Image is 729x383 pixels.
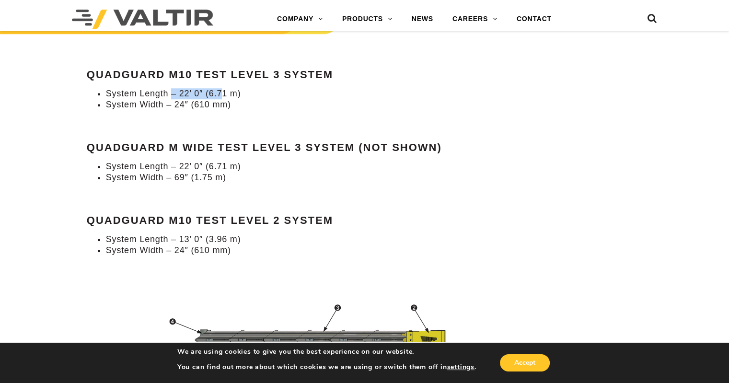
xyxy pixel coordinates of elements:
a: CONTACT [507,10,561,29]
strong: QuadGuard M10 Test Level 2 System [87,214,333,226]
li: System Length – 22’ 0″ (6.71 m) [106,161,460,172]
li: System Width – 69″ (1.75 m) [106,172,460,183]
a: PRODUCTS [333,10,402,29]
p: We are using cookies to give you the best experience on our website. [177,348,476,356]
li: System Width – 24″ (610 mm) [106,99,460,110]
button: settings [447,363,474,371]
p: You can find out more about which cookies we are using or switch them off in . [177,363,476,371]
strong: QuadGuard M10 Test Level 3 System [87,69,333,81]
li: System Width – 24″ (610 mm) [106,245,460,256]
a: COMPANY [267,10,333,29]
a: NEWS [402,10,443,29]
li: System Length – 22’ 0″ (6.71 m) [106,88,460,99]
button: Accept [500,354,550,371]
img: Valtir [72,10,213,29]
li: System Length – 13’ 0″ (3.96 m) [106,234,460,245]
a: CAREERS [443,10,507,29]
strong: QuadGuard M Wide Test Level 3 System (not shown) [87,141,442,153]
